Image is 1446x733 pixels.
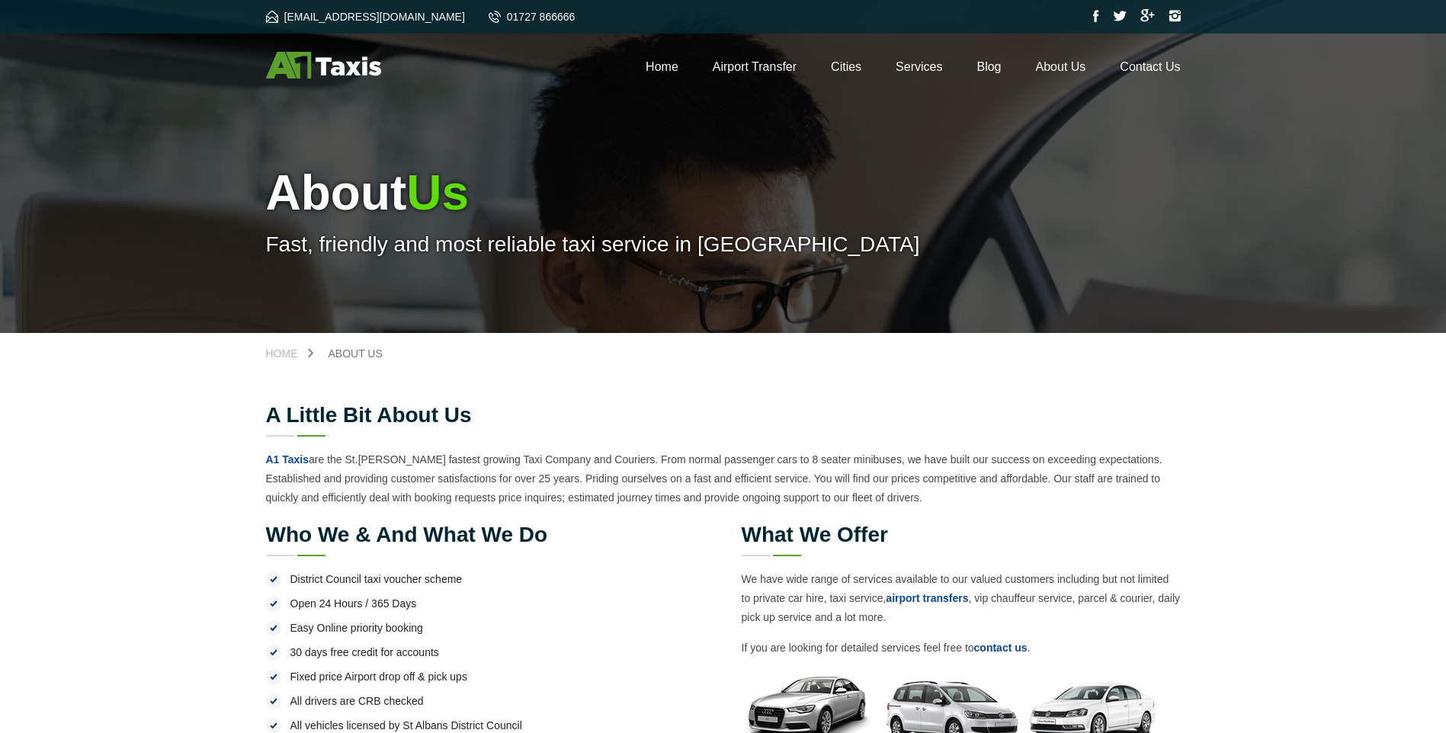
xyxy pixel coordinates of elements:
a: Airport Transfer [713,60,797,73]
span: Us [406,165,469,220]
h1: About [266,165,1181,221]
a: Home [266,348,313,359]
img: Google Plus [1140,9,1155,22]
h2: A little bit about us [266,405,1181,426]
h2: What we offer [742,524,1181,546]
img: A1 Taxis St Albans LTD [266,52,381,78]
li: Open 24 Hours / 365 Days [266,594,705,613]
h2: Who we & and what we do [266,524,705,546]
a: A1 Taxis [266,453,309,466]
a: contact us [974,642,1028,654]
a: Services [896,60,942,73]
li: Easy Online priority booking [266,619,705,637]
p: are the St.[PERSON_NAME] fastest growing Taxi Company and Couriers. From normal passenger cars to... [266,450,1181,507]
li: 30 days free credit for accounts [266,643,705,661]
a: 01727 866666 [489,11,576,23]
p: We have wide range of services available to our valued customers including but not limited to pri... [742,570,1181,627]
a: airport transfers [886,592,968,604]
img: Instagram [1169,10,1181,22]
a: Cities [831,60,861,73]
img: Twitter [1113,11,1127,21]
li: District Council taxi voucher scheme [266,570,705,588]
a: About Us [313,348,398,359]
a: [EMAIL_ADDRESS][DOMAIN_NAME] [266,11,465,23]
a: Blog [976,60,1001,73]
a: Home [646,60,678,73]
img: Facebook [1093,10,1099,22]
p: Fast, friendly and most reliable taxi service in [GEOGRAPHIC_DATA] [266,232,1181,257]
p: If you are looking for detailed services feel free to . [742,639,1181,658]
li: All drivers are CRB checked [266,692,705,710]
li: Fixed price Airport drop off & pick ups [266,667,705,686]
a: Contact Us [1120,60,1180,73]
a: About Us [1036,60,1086,73]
